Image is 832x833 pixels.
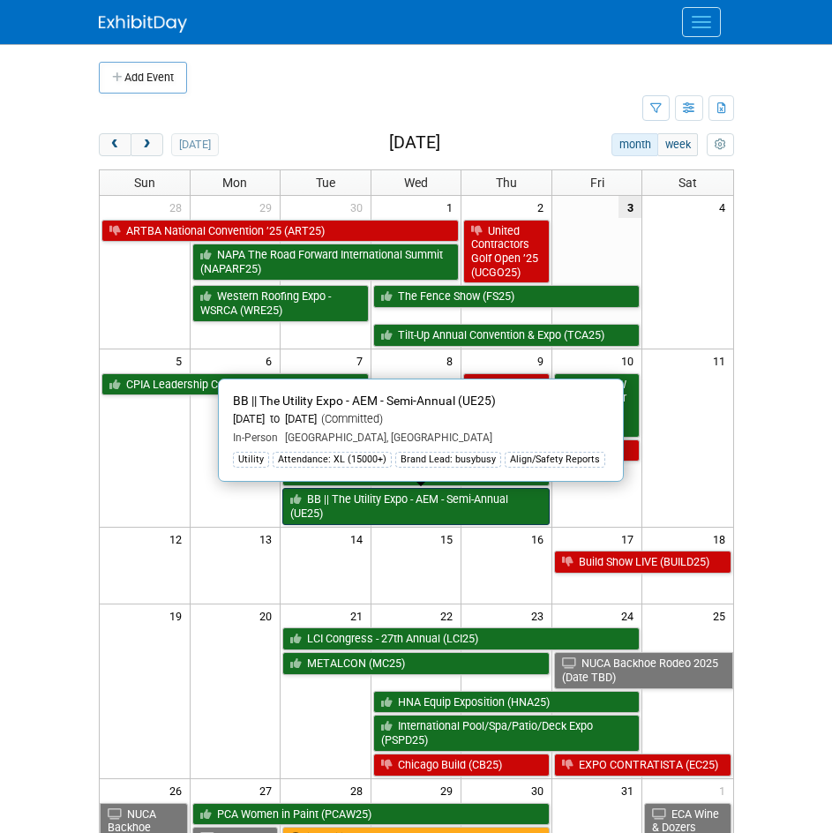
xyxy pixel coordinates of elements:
[373,324,641,347] a: Tilt-Up Annual Convention & Expo (TCA25)
[192,244,460,280] a: NAPA The Road Forward International Summit (NAPARF25)
[536,349,551,371] span: 9
[233,452,269,468] div: Utility
[554,373,641,438] a: DBIA - SW DFW Chapter Golf Tournament
[258,604,280,627] span: 20
[529,604,551,627] span: 23
[619,604,641,627] span: 24
[438,604,461,627] span: 22
[496,176,517,190] span: Thu
[273,452,392,468] div: Attendance: XL (15000+)
[349,779,371,801] span: 28
[711,528,733,550] span: 18
[463,373,550,438] a: SCAA 2025 Oyster Roast (SCOR25)
[590,176,604,190] span: Fri
[349,604,371,627] span: 21
[505,452,605,468] div: Align/Safety Reports
[99,62,187,94] button: Add Event
[171,133,218,156] button: [DATE]
[317,412,383,425] span: (Committed)
[395,452,501,468] div: Brand Lead: busybusy
[99,15,187,33] img: ExhibitDay
[373,715,641,751] a: International Pool/Spa/Patio/Deck Expo (PSPD25)
[529,528,551,550] span: 16
[373,754,550,777] a: Chicago Build (CB25)
[222,176,247,190] span: Mon
[438,528,461,550] span: 15
[316,176,335,190] span: Tue
[99,133,131,156] button: prev
[349,528,371,550] span: 14
[715,139,726,151] i: Personalize Calendar
[619,779,641,801] span: 31
[373,691,641,714] a: HNA Equip Exposition (HNA25)
[438,779,461,801] span: 29
[529,779,551,801] span: 30
[657,133,698,156] button: week
[101,220,460,243] a: ARTBA National Convention ’25 (ART25)
[678,176,697,190] span: Sat
[711,604,733,627] span: 25
[282,488,550,524] a: BB || The Utility Expo - AEM - Semi-Annual (UE25)
[611,133,658,156] button: month
[168,779,190,801] span: 26
[707,133,733,156] button: myCustomButton
[258,779,280,801] span: 27
[554,754,731,777] a: EXPO CONTRATISTA (EC25)
[619,349,641,371] span: 10
[258,196,280,218] span: 29
[282,652,550,675] a: METALCON (MC25)
[174,349,190,371] span: 5
[233,412,609,427] div: [DATE] to [DATE]
[618,196,641,218] span: 3
[264,349,280,371] span: 6
[131,133,163,156] button: next
[445,349,461,371] span: 8
[711,349,733,371] span: 11
[445,196,461,218] span: 1
[192,285,369,321] a: Western Roofing Expo - WSRCA (WRE25)
[168,196,190,218] span: 28
[278,432,492,444] span: [GEOGRAPHIC_DATA], [GEOGRAPHIC_DATA]
[717,779,733,801] span: 1
[168,604,190,627] span: 19
[101,373,369,396] a: CPIA Leadership Conference (CPIAL25)
[373,285,641,308] a: The Fence Show (FS25)
[168,528,190,550] span: 12
[389,133,440,153] h2: [DATE]
[619,528,641,550] span: 17
[258,528,280,550] span: 13
[682,7,721,37] button: Menu
[404,176,428,190] span: Wed
[536,196,551,218] span: 2
[233,432,278,444] span: In-Person
[554,652,733,688] a: NUCA Backhoe Rodeo 2025 (Date TBD)
[355,349,371,371] span: 7
[717,196,733,218] span: 4
[233,394,496,408] span: BB || The Utility Expo - AEM - Semi-Annual (UE25)
[134,176,155,190] span: Sun
[192,803,550,826] a: PCA Women in Paint (PCAW25)
[349,196,371,218] span: 30
[282,627,640,650] a: LCI Congress - 27th Annual (LCI25)
[463,220,550,284] a: United Contractors Golf Open ’25 (UCGO25)
[554,551,731,574] a: Build Show LIVE (BUILD25)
